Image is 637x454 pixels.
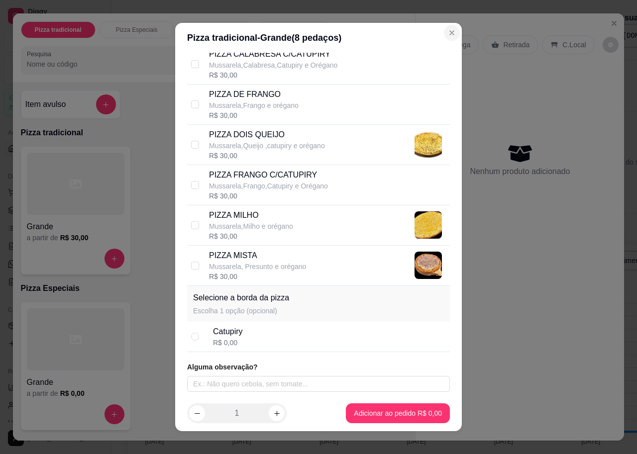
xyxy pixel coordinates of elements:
p: PIZZA DE FRANGO [209,89,299,100]
img: product-image [415,131,442,158]
p: Mussarela, Presunto e orégano [209,262,306,272]
p: Mussarela,Frango e orégano [209,100,299,110]
article: Alguma observação? [187,362,450,372]
p: Mussarela,Frango,Catupiry e Orégano [209,181,328,191]
button: decrease-product-quantity [189,405,205,421]
p: PIZZA DOIS QUEIJO [209,129,325,141]
button: Adicionar ao pedido R$ 0,00 [346,403,450,423]
p: Mussarela,Calabresa,Catupiry e Orégano [209,60,337,70]
p: Mussarela,Milho e orégano [209,221,293,231]
img: product-image [415,252,442,279]
div: R$ 30,00 [209,272,306,281]
p: PIZZA CALABRESA C/CATUPIRY [209,48,337,60]
div: R$ 0,00 [213,338,243,348]
p: Selecione a borda da pizza [193,292,289,304]
button: Close [444,25,460,41]
div: R$ 30,00 [209,191,328,201]
p: PIZZA FRANGO C/CATUPIRY [209,169,328,181]
img: product-image [415,211,442,239]
div: R$ 30,00 [209,151,325,161]
p: Escolha 1 opção (opcional) [193,306,289,316]
p: Mussarela,Queijo ,catupiry e orégano [209,141,325,151]
p: PIZZA MILHO [209,209,293,221]
div: R$ 30,00 [209,110,299,120]
div: Catupiry [213,326,243,338]
div: R$ 30,00 [209,231,293,241]
div: Pizza tradicional - Grande ( 8 pedaços) [187,31,450,45]
input: Ex.: Não quero cebola, sem tomate... [187,376,450,392]
div: R$ 30,00 [209,70,337,80]
button: increase-product-quantity [269,405,285,421]
p: PIZZA MISTA [209,250,306,262]
p: 1 [235,407,239,419]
